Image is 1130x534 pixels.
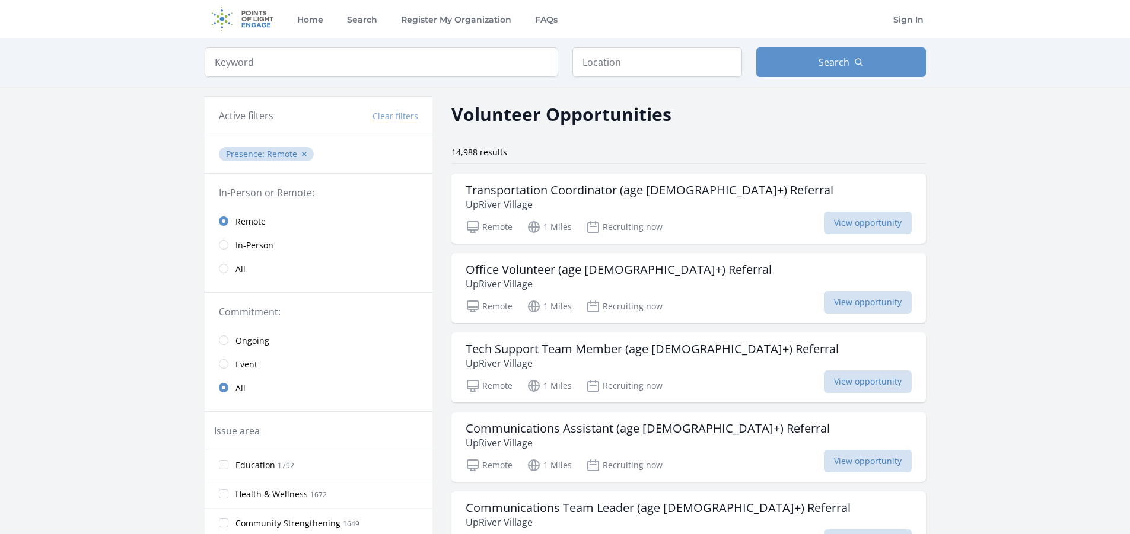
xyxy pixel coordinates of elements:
span: Search [819,55,849,69]
a: Communications Assistant (age [DEMOGRAPHIC_DATA]+) Referral UpRiver Village Remote 1 Miles Recrui... [451,412,926,482]
h3: Communications Assistant (age [DEMOGRAPHIC_DATA]+) Referral [466,421,830,436]
p: 1 Miles [527,458,572,472]
span: 1792 [278,461,294,471]
span: All [235,382,246,394]
a: Ongoing [205,328,432,352]
legend: Commitment: [219,305,418,319]
h3: Transportation Coordinator (age [DEMOGRAPHIC_DATA]+) Referral [466,183,833,197]
p: Recruiting now [586,379,663,393]
p: Remote [466,458,513,472]
p: Recruiting now [586,220,663,234]
span: 1649 [343,519,359,529]
a: Event [205,352,432,376]
button: ✕ [301,148,308,160]
span: Remote [267,148,297,159]
span: Education [235,459,275,471]
input: Education 1792 [219,460,228,469]
h3: Office Volunteer (age [DEMOGRAPHIC_DATA]+) Referral [466,263,772,277]
span: View opportunity [824,370,912,393]
button: Clear filters [373,110,418,122]
p: 1 Miles [527,220,572,234]
span: Remote [235,216,266,228]
p: Remote [466,220,513,234]
h3: Active filters [219,108,273,123]
span: 14,988 results [451,146,507,158]
span: Community Strengthening [235,517,340,529]
h2: Volunteer Opportunities [451,101,671,127]
span: 1672 [310,490,327,500]
input: Health & Wellness 1672 [219,489,228,498]
a: In-Person [205,233,432,257]
h3: Tech Support Team Member (age [DEMOGRAPHIC_DATA]+) Referral [466,342,839,356]
h3: Communications Team Leader (age [DEMOGRAPHIC_DATA]+) Referral [466,501,851,515]
input: Community Strengthening 1649 [219,518,228,527]
span: Presence : [226,148,267,159]
span: View opportunity [824,291,912,314]
p: Remote [466,299,513,314]
a: Office Volunteer (age [DEMOGRAPHIC_DATA]+) Referral UpRiver Village Remote 1 Miles Recruiting now... [451,253,926,323]
p: UpRiver Village [466,277,772,291]
p: UpRiver Village [466,436,830,450]
a: Remote [205,209,432,233]
legend: In-Person or Remote: [219,186,418,200]
p: UpRiver Village [466,197,833,212]
p: Recruiting now [586,458,663,472]
p: 1 Miles [527,299,572,314]
span: In-Person [235,239,273,251]
span: View opportunity [824,450,912,472]
a: All [205,376,432,399]
a: Tech Support Team Member (age [DEMOGRAPHIC_DATA]+) Referral UpRiver Village Remote 1 Miles Recrui... [451,332,926,402]
span: All [235,263,246,275]
p: UpRiver Village [466,356,839,370]
span: View opportunity [824,212,912,234]
input: Location [572,47,742,77]
span: Event [235,359,257,370]
p: Recruiting now [586,299,663,314]
p: UpRiver Village [466,515,851,529]
span: Ongoing [235,335,269,347]
legend: Issue area [214,424,260,438]
span: Health & Wellness [235,488,308,500]
a: All [205,257,432,280]
a: Transportation Coordinator (age [DEMOGRAPHIC_DATA]+) Referral UpRiver Village Remote 1 Miles Recr... [451,174,926,244]
p: Remote [466,379,513,393]
button: Search [756,47,926,77]
p: 1 Miles [527,379,572,393]
input: Keyword [205,47,558,77]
